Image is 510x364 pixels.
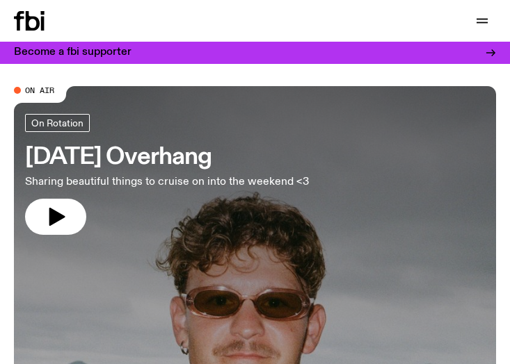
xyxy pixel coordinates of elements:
h3: [DATE] Overhang [25,146,309,168]
h3: Become a fbi supporter [14,47,132,58]
a: On Rotation [25,114,90,132]
span: On Air [25,85,54,94]
span: On Rotation [31,117,83,128]
p: Sharing beautiful things to cruise on into the weekend <3 [25,174,309,190]
a: [DATE] OverhangSharing beautiful things to cruise on into the weekend <3 [25,114,309,235]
